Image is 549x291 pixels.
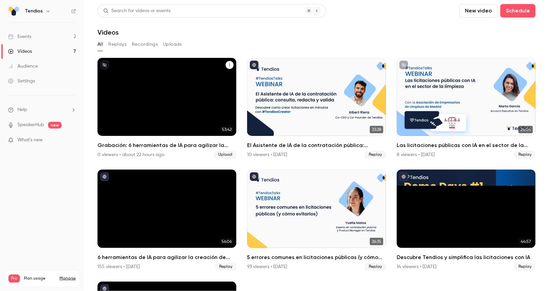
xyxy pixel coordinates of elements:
h1: Videos [97,28,119,36]
button: published [250,61,259,69]
li: Las licitaciones públicas con IA en el sector de la limpieza [397,58,536,159]
button: Recordings [132,39,158,50]
h2: 5 errores comunes en licitaciones públicas (y cómo evitarlos) [247,253,386,261]
span: 53:42 [220,126,234,133]
div: 93 viewers • [DATE] [247,263,287,270]
a: 36:355 errores comunes en licitaciones públicas (y cómo evitarlos)93 viewers • [DATE]Replay [247,170,386,270]
img: Tendios [8,6,19,16]
button: published [399,172,408,181]
span: Replay [514,263,536,271]
span: Help [17,106,27,113]
button: New video [459,4,498,17]
button: Uploads [163,39,182,50]
h2: Grabación: 6 herramientas de IA para agilizar la creación de expedientes [97,141,236,149]
a: Manage [60,276,76,281]
span: 56:06 [220,238,234,245]
h2: Las licitaciones públicas con IA en el sector de la limpieza [397,141,536,149]
a: 44:57Descubre Tendios y simplifica las licitaciones con IA14 viewers • [DATE]Replay [397,170,536,270]
li: Grabación: 6 herramientas de IA para agilizar la creación de expedientes [97,58,236,159]
span: 33:28 [370,126,383,133]
button: published [100,172,109,181]
h2: Descubre Tendios y simplifica las licitaciones con IA [397,253,536,261]
button: Replays [108,39,126,50]
h2: 6 herramientas de IA para agilizar la creación de expedientes [97,253,236,261]
div: 10 viewers • [DATE] [247,151,287,158]
span: Replay [365,151,386,159]
span: Replay [215,263,236,271]
li: help-dropdown-opener [8,106,76,113]
a: SpeakerHub [17,121,44,129]
span: 24:04 [518,126,533,133]
li: El Asistente de IA de la contratación pública: consulta, redacta y valida. [247,58,386,159]
div: Settings [8,78,35,84]
span: new [48,122,62,129]
button: published [250,172,259,181]
li: 5 errores comunes en licitaciones públicas (y cómo evitarlos) [247,170,386,270]
div: Events [8,33,31,40]
span: 36:35 [370,238,383,245]
span: Replay [365,263,386,271]
div: Videos [8,48,32,55]
div: Search for videos or events [103,7,170,14]
li: Descubre Tendios y simplifica las licitaciones con IA [397,170,536,270]
section: Videos [97,4,536,287]
div: 8 viewers • [DATE] [397,151,435,158]
span: Pro [8,275,20,283]
span: Replay [514,151,536,159]
li: 6 herramientas de IA para agilizar la creación de expedientes [97,170,236,270]
a: 56:066 herramientas de IA para agilizar la creación de expedientes155 viewers • [DATE]Replay [97,170,236,270]
span: Upload [214,151,236,159]
a: 53:42Grabación: 6 herramientas de IA para agilizar la creación de expedientes0 viewers • about 22... [97,58,236,159]
div: 155 viewers • [DATE] [97,263,140,270]
a: 24:04Las licitaciones públicas con IA en el sector de la limpieza8 viewers • [DATE]Replay [397,58,536,159]
div: 0 viewers • about 22 hours ago [97,151,164,158]
button: Schedule [500,4,536,17]
h6: Tendios [25,8,43,14]
span: What's new [17,137,43,144]
div: 14 viewers • [DATE] [397,263,436,270]
button: unpublished [399,61,408,69]
span: 44:57 [519,238,533,245]
span: Plan usage [24,276,55,281]
a: 33:28El Asistente de IA de la contratación pública: consulta, redacta y valida.10 viewers • [DATE... [247,58,386,159]
div: Audience [8,63,38,70]
h2: El Asistente de IA de la contratación pública: consulta, redacta y valida. [247,141,386,149]
button: All [97,39,103,50]
button: unpublished [100,61,109,69]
